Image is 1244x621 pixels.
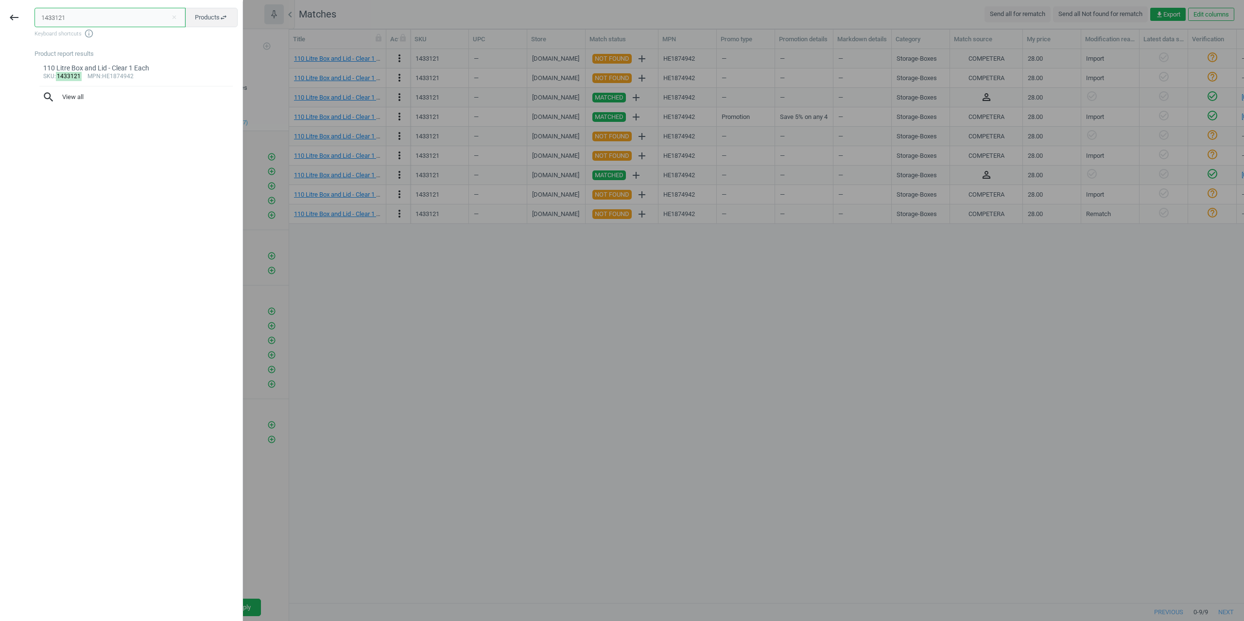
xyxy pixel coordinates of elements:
i: swap_horiz [220,14,227,21]
i: keyboard_backspace [8,12,20,23]
mark: 1433121 [56,72,82,81]
span: mpn [87,73,101,80]
input: Enter the SKU or product name [35,8,186,27]
span: sku [43,73,54,80]
span: View all [42,91,230,103]
div: : :HE1874942 [43,73,229,81]
span: Products [195,13,227,22]
i: info_outline [84,29,94,38]
div: Product report results [35,50,242,58]
button: Close [167,13,181,22]
i: search [42,91,55,103]
button: searchView all [35,86,238,108]
div: 110 Litre Box and Lid - Clear 1 Each [43,64,229,73]
button: Productsswap_horiz [185,8,238,27]
button: keyboard_backspace [3,6,25,29]
span: Keyboard shortcuts [35,29,238,38]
